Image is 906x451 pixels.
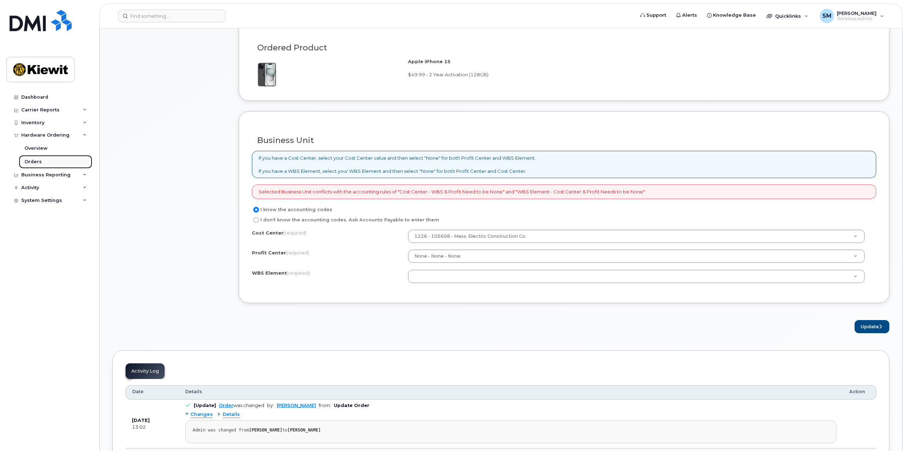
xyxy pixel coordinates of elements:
[252,185,876,199] div: Selected Business Unit conflicts with the accounting rules of "Cost Center - WBS & Profit Need to...
[408,230,864,243] a: 1226 - 105608 - Mass. Electric Construction Co.
[252,62,277,88] img: iphone15.jpg
[118,10,226,22] input: Find something...
[815,9,889,23] div: Stephen Marshall
[671,8,702,22] a: Alerts
[132,418,150,423] b: [DATE]
[283,230,306,236] span: (required)
[837,16,877,22] span: Wireless Admin
[190,411,213,418] span: Changes
[287,428,321,433] strong: [PERSON_NAME]
[185,389,202,395] span: Details
[249,428,282,433] strong: [PERSON_NAME]
[334,403,369,408] b: Update Order
[194,403,216,408] b: [Update]
[775,13,801,19] span: Quicklinks
[252,249,309,256] label: Profit Center
[287,270,310,276] span: (required)
[252,270,310,276] label: WBS Element
[713,12,756,19] span: Knowledge Base
[843,385,876,400] th: Action
[875,420,901,446] iframe: Messenger Launcher
[286,250,309,255] span: (required)
[408,59,451,64] strong: Apple iPhone 15
[837,10,877,16] span: [PERSON_NAME]
[855,320,889,333] button: Update
[219,403,264,408] div: was changed
[132,424,172,430] div: 13:02
[635,8,671,22] a: Support
[408,72,488,77] span: $49.99 - 2 Year Activation (128GB)
[408,250,864,263] a: None - None - None
[410,233,526,240] span: 1226 - 105608 - Mass. Electric Construction Co.
[257,136,871,145] h3: Business Unit
[277,403,316,408] a: [PERSON_NAME]
[253,207,259,213] input: I know the accounting codes
[646,12,666,19] span: Support
[762,9,813,23] div: Quicklinks
[267,403,274,408] span: by:
[702,8,761,22] a: Knowledge Base
[252,230,306,236] label: Cost Center
[319,403,331,408] span: from:
[822,12,832,20] span: SM
[259,155,536,175] p: If you have a Cost Center, select your Cost Center value and then select "None" for both Profit C...
[223,411,240,418] span: Details
[252,216,439,224] label: I don't know the accounting codes. Ask Accounts Payable to enter them
[132,389,144,395] span: Date
[257,43,871,52] h3: Ordered Product
[219,403,233,408] a: Order
[682,12,697,19] span: Alerts
[193,428,829,433] div: Admin was changed from to
[252,205,332,214] label: I know the accounting codes
[414,253,460,259] span: None - None - None
[253,217,259,223] input: I don't know the accounting codes. Ask Accounts Payable to enter them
